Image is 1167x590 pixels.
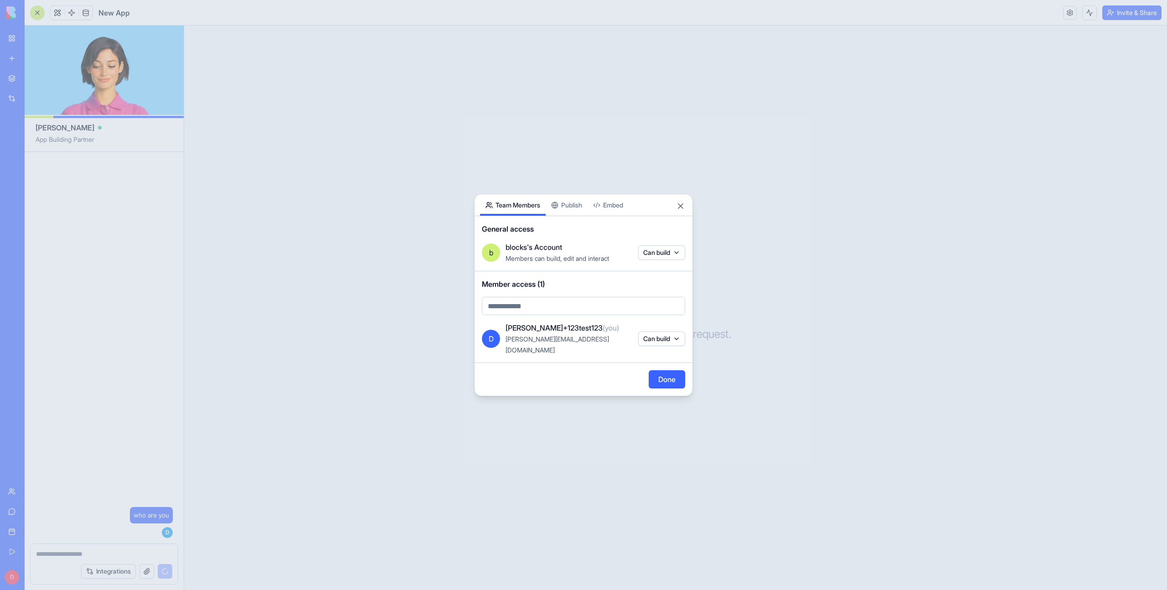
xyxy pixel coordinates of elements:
span: D [482,330,500,348]
span: General access [482,223,685,234]
button: Publish [546,194,588,216]
span: [PERSON_NAME]+123test123 [506,322,619,333]
button: Can build [638,331,685,346]
span: Members can build, edit and interact [506,254,609,262]
button: Done [649,370,685,388]
span: [PERSON_NAME][EMAIL_ADDRESS][DOMAIN_NAME] [506,335,609,354]
span: (you) [603,323,619,332]
button: Embed [588,194,629,216]
span: blocks's Account [506,242,562,253]
button: Team Members [480,194,546,216]
button: Can build [638,245,685,260]
span: b [489,247,493,258]
span: Member access (1) [482,279,685,290]
button: Close [676,202,685,211]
